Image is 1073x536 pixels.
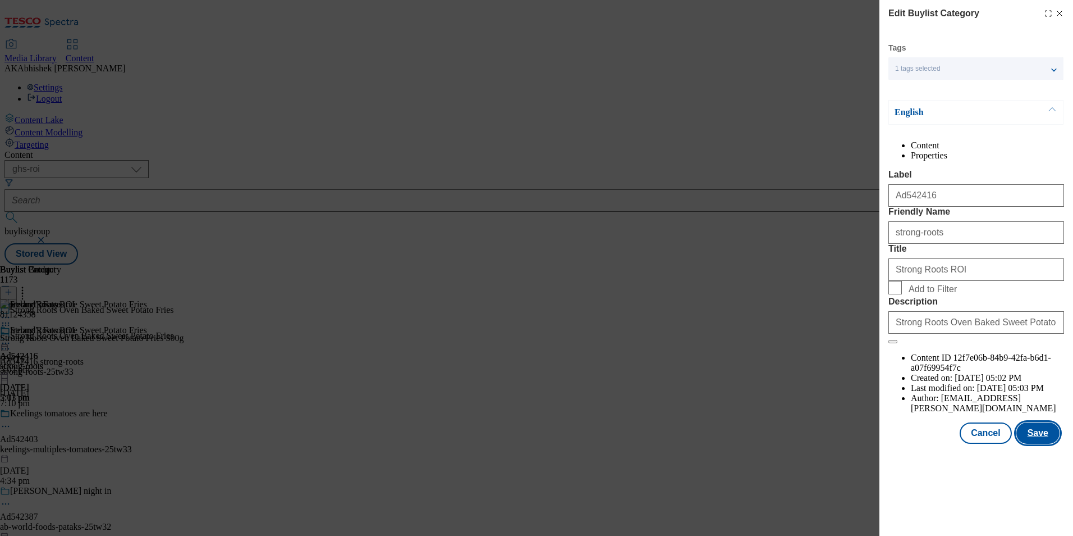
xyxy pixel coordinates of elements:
li: Content ID [911,353,1064,373]
label: Tags [888,45,906,51]
p: English [895,107,1012,118]
span: [DATE] 05:03 PM [977,383,1044,393]
span: [EMAIL_ADDRESS][PERSON_NAME][DOMAIN_NAME] [911,393,1056,413]
li: Created on: [911,373,1064,383]
button: Cancel [960,423,1011,444]
button: Save [1016,423,1060,444]
input: Enter Friendly Name [888,221,1064,244]
span: [DATE] 05:02 PM [955,373,1021,383]
li: Author: [911,393,1064,414]
span: 12f7e06b-84b9-42fa-b6d1-a07f69954f7c [911,353,1051,373]
input: Enter Label [888,184,1064,207]
button: 1 tags selected [888,57,1063,80]
label: Title [888,244,1064,254]
input: Enter Description [888,311,1064,334]
label: Label [888,170,1064,180]
li: Properties [911,151,1064,161]
h4: Edit Buylist Category [888,7,979,20]
li: Content [911,140,1064,151]
li: Last modified on: [911,383,1064,393]
span: 1 tags selected [895,65,941,73]
label: Description [888,297,1064,307]
label: Friendly Name [888,207,1064,217]
span: Add to Filter [909,284,957,294]
input: Enter Title [888,258,1064,281]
